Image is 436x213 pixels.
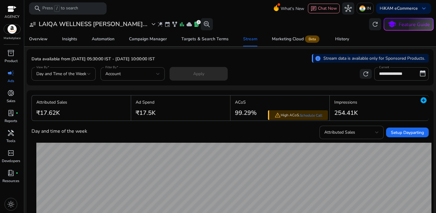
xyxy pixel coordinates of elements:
[335,37,349,41] div: History
[92,37,114,41] div: Automation
[136,109,156,117] h3: ₹17.5K
[345,5,352,12] span: hub
[420,97,427,104] mat-icon: add_circle
[179,21,185,27] span: bar_chart
[8,78,14,84] p: Ads
[36,71,86,77] span: Day and Time of the Week
[324,129,355,135] span: Attributed Sales
[235,109,257,117] h3: 99.29%
[150,21,157,28] span: expand_more
[300,113,322,118] a: Schedule Call
[334,109,358,117] h3: 254.41K
[7,149,15,157] span: code_blocks
[29,37,48,41] div: Overview
[308,4,340,13] button: chatChat Now
[7,201,15,208] span: light_mode
[369,18,381,30] button: refresh
[268,110,328,120] div: High ACoS.
[31,128,87,134] h4: Day and time of the week
[2,178,19,184] p: Resources
[186,21,192,27] span: cloud
[367,3,371,14] p: IN
[2,158,20,164] p: Developers
[16,172,18,174] span: fiber_manual_record
[360,69,372,79] button: refresh
[380,6,418,11] p: Hi
[129,37,167,41] div: Campaign Manager
[323,55,425,62] p: Stream data is available only for Sponsored Products.
[281,3,304,14] span: What's New
[342,2,354,15] button: hub
[7,129,15,137] span: handyman
[386,128,429,137] button: Setup Dayparting
[42,5,78,12] p: Press to search
[34,5,41,12] span: search
[62,37,77,41] div: Insights
[7,89,15,97] span: donut_small
[372,21,379,28] span: refresh
[105,71,121,77] span: Account
[334,99,358,105] p: Impressions
[399,21,430,28] p: Feature Guide
[31,56,155,62] p: Data available from [DATE] 05:30:00 IST - [DATE] 10:00:00 IST
[197,20,201,24] div: 1
[7,69,15,77] span: campaign
[36,99,67,105] p: Attributed Sales
[362,70,369,78] span: refresh
[420,5,428,12] span: keyboard_arrow_down
[384,5,418,11] b: KAM eCommerce
[36,109,67,117] h3: ₹17.62K
[39,21,147,28] h3: LAIQA WELLNESS [PERSON_NAME]...
[5,14,19,19] p: AGENCY
[243,37,257,41] div: Stream
[193,21,200,27] span: lab_profile
[5,118,17,124] p: Reports
[157,21,163,27] span: wand_stars
[181,37,229,41] div: Targets & Search Terms
[311,6,317,12] span: chat
[136,99,156,105] p: Ad Spend
[305,35,319,43] span: Beta
[235,99,257,105] p: ACoS
[272,37,321,42] div: Marketing Cloud
[29,21,36,28] span: user_attributes
[7,98,15,104] p: Sales
[359,5,365,12] img: in.svg
[318,5,337,11] span: Chat Now
[384,18,434,31] button: schoolFeature Guide
[7,109,15,117] span: lab_profile
[7,169,15,177] span: book_4
[105,65,117,69] mat-label: Filter By
[16,112,18,114] span: fiber_manual_record
[7,49,15,57] span: inventory_2
[4,25,20,34] img: amazon.svg
[391,129,424,136] span: Setup Dayparting
[172,21,178,27] span: family_history
[203,21,210,28] span: search_insights
[4,36,21,41] p: Marketplace
[388,20,396,29] span: school
[54,5,60,12] span: /
[6,138,15,144] p: Tools
[315,55,321,62] span: info
[164,21,170,27] span: event
[275,112,281,118] span: warning
[201,18,213,30] button: search_insights
[5,58,18,64] p: Product
[36,65,48,69] mat-label: View By
[379,65,389,69] mat-label: Current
